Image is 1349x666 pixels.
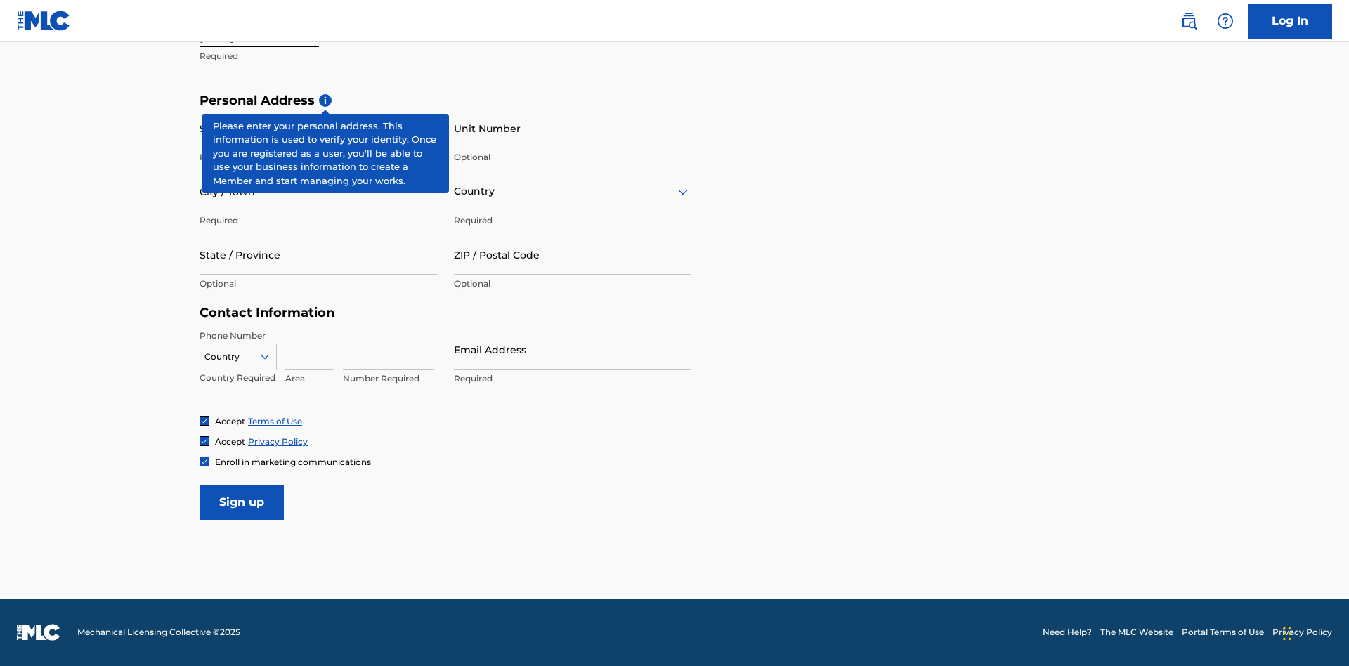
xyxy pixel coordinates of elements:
[215,436,245,447] span: Accept
[17,11,71,31] img: MLC Logo
[454,151,691,164] p: Optional
[200,485,284,520] input: Sign up
[1043,626,1092,639] a: Need Help?
[1283,613,1291,655] div: Drag
[248,416,302,426] a: Terms of Use
[215,457,371,467] span: Enroll in marketing communications
[1279,599,1349,666] iframe: Chat Widget
[77,626,240,639] span: Mechanical Licensing Collective © 2025
[215,416,245,426] span: Accept
[1182,626,1264,639] a: Portal Terms of Use
[200,151,437,164] p: Required
[200,372,277,384] p: Country Required
[200,305,691,321] h5: Contact Information
[200,277,437,290] p: Optional
[248,436,308,447] a: Privacy Policy
[319,94,332,107] span: i
[200,93,1149,109] h5: Personal Address
[1175,7,1203,35] a: Public Search
[1272,626,1332,639] a: Privacy Policy
[200,457,209,466] img: checkbox
[200,437,209,445] img: checkbox
[17,624,60,641] img: logo
[343,372,434,385] p: Number Required
[200,50,437,63] p: Required
[200,214,437,227] p: Required
[1180,13,1197,30] img: search
[1248,4,1332,39] a: Log In
[454,277,691,290] p: Optional
[285,372,334,385] p: Area
[454,372,691,385] p: Required
[454,214,691,227] p: Required
[200,417,209,425] img: checkbox
[1211,7,1239,35] div: Help
[1100,626,1173,639] a: The MLC Website
[1217,13,1234,30] img: help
